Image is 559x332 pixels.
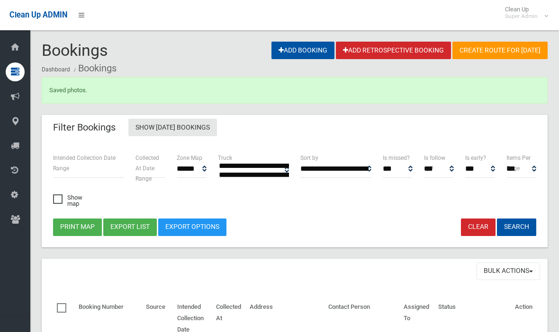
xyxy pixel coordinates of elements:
button: Print map [53,218,102,236]
a: Create route for [DATE] [452,42,548,59]
a: Dashboard [42,66,70,73]
a: Add Booking [271,42,334,59]
span: Clean Up [500,6,547,20]
span: Bookings [42,41,108,60]
span: Show map [53,194,83,207]
header: Filter Bookings [42,118,127,137]
a: Export Options [158,218,226,236]
li: Bookings [72,60,117,77]
a: Add Retrospective Booking [336,42,451,59]
small: Super Admin [505,13,538,20]
button: Search [497,218,536,236]
button: Bulk Actions [477,262,540,280]
a: Clear [461,218,496,236]
a: Show [DATE] Bookings [128,119,217,136]
div: Saved photos. [42,77,548,104]
span: Clean Up ADMIN [9,10,67,19]
button: Export list [103,218,157,236]
label: Truck [218,153,232,163]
